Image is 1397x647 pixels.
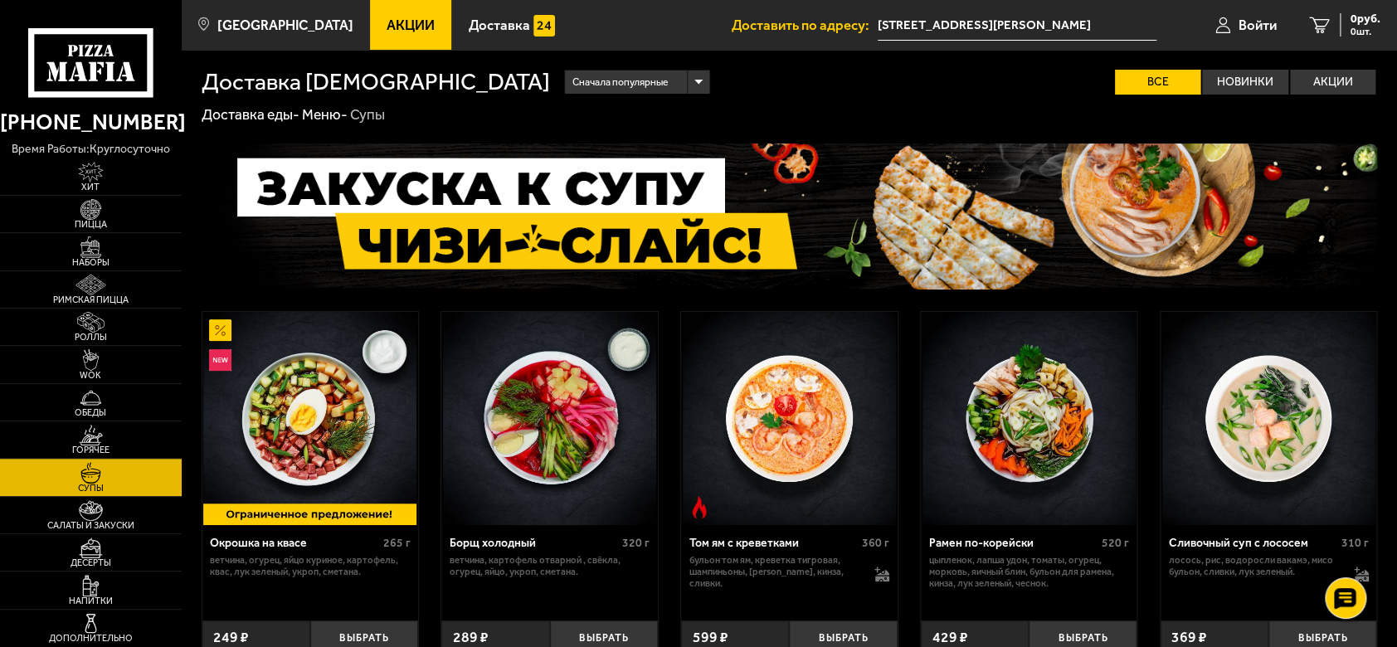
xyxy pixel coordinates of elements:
[210,537,378,551] div: Окрошка на квасе
[622,536,650,550] span: 320 г
[202,71,550,94] h1: Доставка [DEMOGRAPHIC_DATA]
[202,312,418,525] a: АкционныйНовинкаОкрошка на квасе
[469,18,530,32] span: Доставка
[732,18,878,32] span: Доставить по адресу:
[1115,70,1200,95] label: Все
[1171,630,1207,645] span: 369 ₽
[1168,554,1339,577] p: лосось, рис, водоросли вакамэ, мисо бульон, сливки, лук зеленый.
[302,106,348,123] a: Меню-
[209,319,231,341] img: Акционный
[441,312,657,525] a: Борщ холодный
[932,630,967,645] span: 429 ₽
[387,18,435,32] span: Акции
[929,554,1129,589] p: цыпленок, лапша удон, томаты, огурец, морковь, яичный блин, бульон для рамена, кинза, лук зеленый...
[878,10,1157,41] input: Ваш адрес доставки
[1161,312,1376,525] a: Сливочный суп с лососем
[382,536,410,550] span: 265 г
[533,15,555,36] img: 15daf4d41897b9f0e9f617042186c801.svg
[862,536,889,550] span: 360 г
[1162,312,1375,525] img: Сливочный суп с лососем
[203,312,416,525] img: Окрошка на квасе
[453,630,489,645] span: 289 ₽
[1341,536,1369,550] span: 310 г
[681,312,897,525] a: Острое блюдоТом ям с креветками
[1290,70,1375,95] label: Акции
[572,69,669,96] span: Сначала популярные
[922,312,1136,525] img: Рамен по-корейски
[1239,18,1277,32] span: Войти
[450,554,650,577] p: ветчина, картофель отварной , свёкла, огурец, яйцо, укроп, сметана.
[350,105,385,124] div: Супы
[692,630,728,645] span: 599 ₽
[217,18,353,32] span: [GEOGRAPHIC_DATA]
[1351,13,1380,25] span: 0 руб.
[209,349,231,371] img: Новинка
[1168,537,1336,551] div: Сливочный суп с лососем
[202,106,299,123] a: Доставка еды-
[1102,536,1129,550] span: 520 г
[689,496,710,518] img: Острое блюдо
[1202,70,1287,95] label: Новинки
[921,312,1137,525] a: Рамен по-корейски
[929,537,1098,551] div: Рамен по-корейски
[213,630,249,645] span: 249 ₽
[689,537,858,551] div: Том ям с креветками
[683,312,896,525] img: Том ям с креветками
[450,537,618,551] div: Борщ холодный
[689,554,860,589] p: бульон том ям, креветка тигровая, шампиньоны, [PERSON_NAME], кинза, сливки.
[443,312,656,525] img: Борщ холодный
[1351,27,1380,36] span: 0 шт.
[210,554,410,577] p: ветчина, огурец, яйцо куриное, картофель, квас, лук зеленый, укроп, сметана.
